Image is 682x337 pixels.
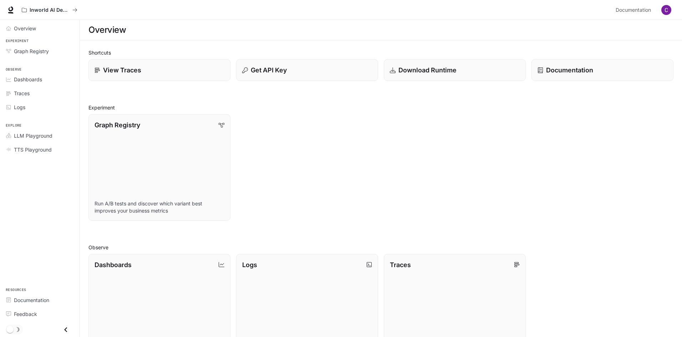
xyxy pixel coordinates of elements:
[6,325,14,333] span: Dark mode toggle
[95,260,132,270] p: Dashboards
[14,90,30,97] span: Traces
[661,5,671,15] img: User avatar
[14,25,36,32] span: Overview
[95,120,140,130] p: Graph Registry
[14,146,52,153] span: TTS Playground
[14,103,25,111] span: Logs
[103,65,141,75] p: View Traces
[3,101,77,113] a: Logs
[88,104,673,111] h2: Experiment
[95,200,224,214] p: Run A/B tests and discover which variant best improves your business metrics
[613,3,656,17] a: Documentation
[546,65,593,75] p: Documentation
[58,322,74,337] button: Close drawer
[531,59,673,81] a: Documentation
[3,87,77,99] a: Traces
[3,73,77,86] a: Dashboards
[236,59,378,81] button: Get API Key
[3,129,77,142] a: LLM Playground
[14,132,52,139] span: LLM Playground
[384,59,526,81] a: Download Runtime
[19,3,81,17] button: All workspaces
[14,47,49,55] span: Graph Registry
[88,23,126,37] h1: Overview
[3,22,77,35] a: Overview
[3,45,77,57] a: Graph Registry
[390,260,411,270] p: Traces
[30,7,70,13] p: Inworld AI Demos
[88,244,673,251] h2: Observe
[659,3,673,17] button: User avatar
[398,65,457,75] p: Download Runtime
[88,114,230,221] a: Graph RegistryRun A/B tests and discover which variant best improves your business metrics
[251,65,287,75] p: Get API Key
[3,143,77,156] a: TTS Playground
[3,294,77,306] a: Documentation
[242,260,257,270] p: Logs
[616,6,651,15] span: Documentation
[88,59,230,81] a: View Traces
[14,76,42,83] span: Dashboards
[3,308,77,320] a: Feedback
[14,296,49,304] span: Documentation
[88,49,673,56] h2: Shortcuts
[14,310,37,318] span: Feedback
